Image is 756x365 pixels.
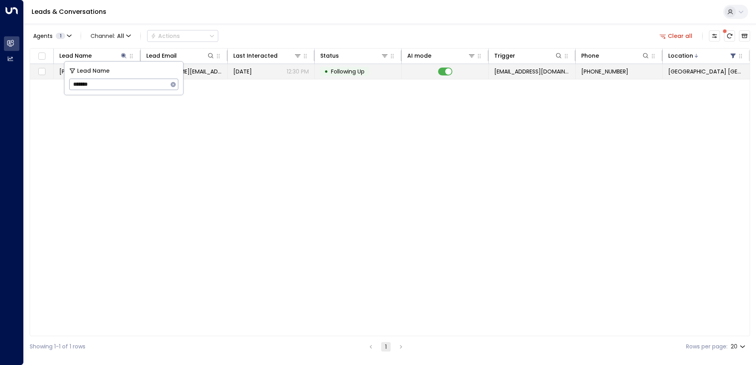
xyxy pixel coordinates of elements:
button: Channel:All [87,30,134,41]
span: suzette.loubser@gmail.com [146,68,222,75]
button: Agents1 [30,30,74,41]
div: Showing 1-1 of 1 rows [30,342,85,351]
div: Status [320,51,389,60]
span: Agents [33,33,53,39]
span: +447384789938 [581,68,628,75]
span: 1 [56,33,65,39]
div: Trigger [494,51,563,60]
div: Lead Name [59,51,128,60]
div: 20 [731,341,747,352]
div: Lead Email [146,51,177,60]
button: Customize [709,30,720,41]
span: Toggle select all [37,51,47,61]
span: Lead Name [77,66,110,75]
button: Clear all [656,30,696,41]
button: page 1 [381,342,391,352]
div: Phone [581,51,599,60]
p: 12:30 PM [287,68,309,75]
a: Leads & Conversations [32,7,106,16]
span: leads@space-station.co.uk [494,68,570,75]
span: Toggle select row [37,67,47,77]
nav: pagination navigation [366,342,406,352]
div: Status [320,51,339,60]
button: Archived Leads [739,30,750,41]
div: Actions [151,32,180,40]
button: Actions [147,30,218,42]
span: Following Up [331,68,365,75]
div: • [324,65,328,78]
div: AI mode [407,51,431,60]
div: Button group with a nested menu [147,30,218,42]
span: Space Station St Johns Wood [668,68,744,75]
span: There are new threads available. Refresh the grid to view the latest updates. [724,30,735,41]
span: Channel: [87,30,134,41]
div: AI mode [407,51,476,60]
div: Trigger [494,51,515,60]
div: Lead Email [146,51,215,60]
label: Rows per page: [686,342,728,351]
div: Location [668,51,693,60]
div: Last Interacted [233,51,278,60]
div: Phone [581,51,650,60]
span: Yesterday [233,68,252,75]
div: Lead Name [59,51,92,60]
span: All [117,33,124,39]
div: Location [668,51,737,60]
span: Suzette Loubser [59,68,103,75]
div: Last Interacted [233,51,302,60]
